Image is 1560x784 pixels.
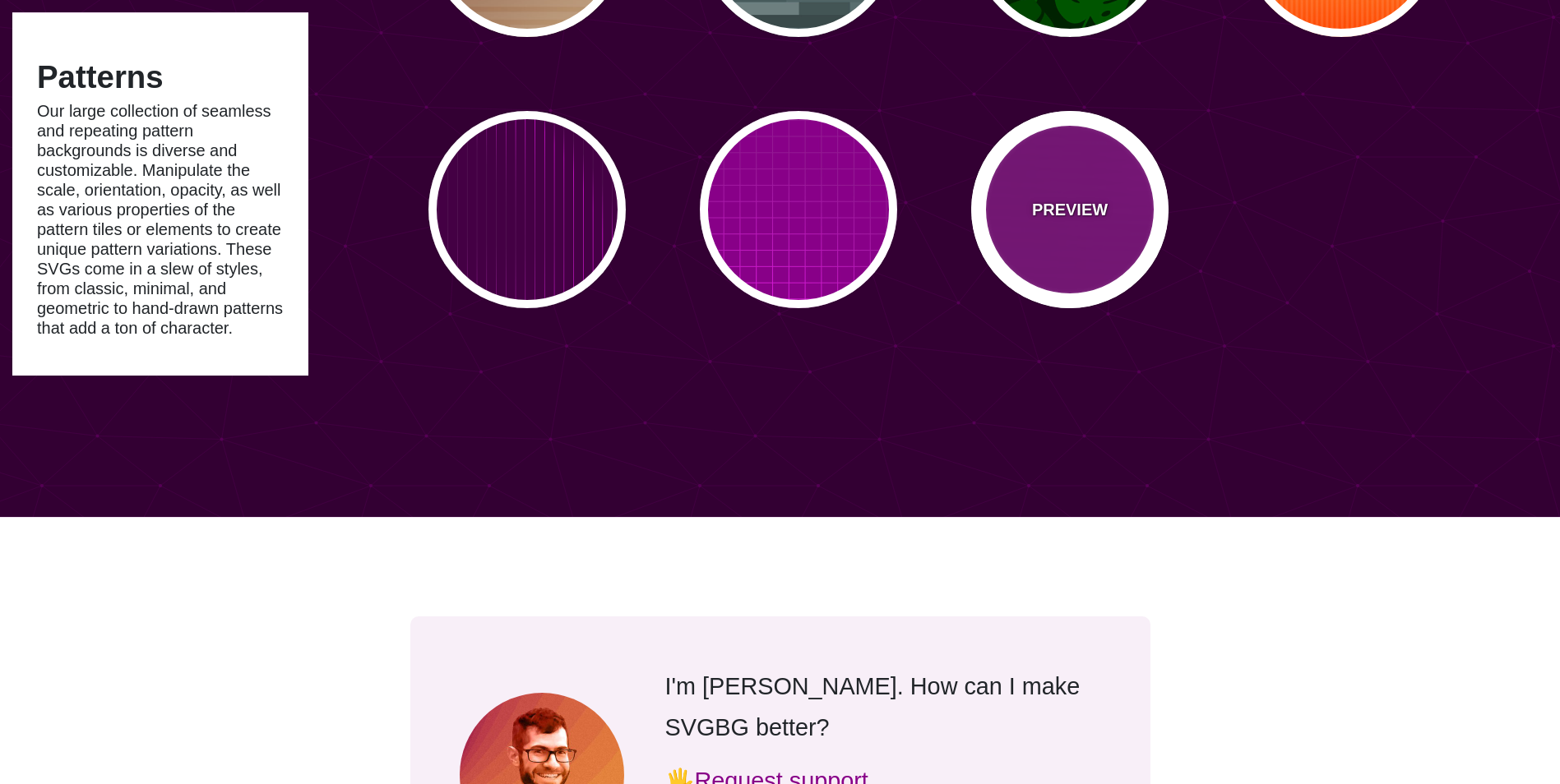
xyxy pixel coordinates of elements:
button: subtle grid lines with reflection shine [700,111,897,308]
button: PREVIEWsubtle grid lines with reflection shine [971,111,1169,308]
p: Our large collection of seamless and repeating pattern backgrounds is diverse and customizable. M... [37,101,284,338]
h1: Patterns [37,62,284,93]
button: vertical stripe reflection animation [428,111,626,308]
p: I'm [PERSON_NAME]. How can I make SVGBG better? [665,666,1101,748]
p: PREVIEW [1032,197,1108,222]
